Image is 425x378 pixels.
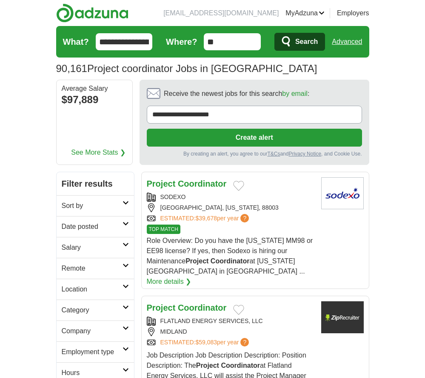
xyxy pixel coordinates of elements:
[147,179,227,188] a: Project Coordinator
[62,85,127,92] div: Average Salary
[267,151,280,157] a: T&Cs
[160,193,186,200] a: SODEXO
[62,222,123,232] h2: Date posted
[160,338,251,347] a: ESTIMATED:$59,083per year?
[274,33,325,51] button: Search
[233,181,244,191] button: Add to favorite jobs
[195,339,217,346] span: $59,083
[56,3,128,23] img: Adzuna logo
[62,284,123,294] h2: Location
[178,179,226,188] strong: Coordinator
[160,214,251,223] a: ESTIMATED:$39,678per year?
[147,303,227,312] a: Project Coordinator
[147,317,314,326] div: FLATLAND ENERGY SERVICES, LLC
[57,258,134,279] a: Remote
[147,179,176,188] strong: Project
[196,362,219,369] strong: Project
[63,35,89,48] label: What?
[147,277,191,287] a: More details ❯
[185,257,208,265] strong: Project
[240,214,249,222] span: ?
[57,195,134,216] a: Sort by
[147,303,176,312] strong: Project
[211,257,250,265] strong: Coordinator
[147,237,313,275] span: Role Overview: Do you have the [US_STATE] MM98 or EE98 license? If yes, then Sodexo is hiring our...
[56,61,87,76] span: 90,161
[57,237,134,258] a: Salary
[57,279,134,300] a: Location
[178,303,226,312] strong: Coordinator
[57,216,134,237] a: Date posted
[147,129,362,147] button: Create alert
[57,172,134,195] h2: Filter results
[295,33,318,50] span: Search
[221,362,260,369] strong: Coordinator
[321,177,364,209] img: Sodexo logo
[332,33,362,50] a: Advanced
[147,150,362,158] div: By creating an alert, you agree to our and , and Cookie Use.
[62,305,123,315] h2: Category
[233,305,244,315] button: Add to favorite jobs
[288,151,321,157] a: Privacy Notice
[71,147,126,158] a: See More Stats ❯
[62,263,123,274] h2: Remote
[147,327,314,336] div: MIDLAND
[147,203,314,212] div: [GEOGRAPHIC_DATA], [US_STATE], 88003
[164,89,309,99] span: Receive the newest jobs for this search :
[62,347,123,357] h2: Employment type
[337,8,369,18] a: Employers
[62,368,123,378] h2: Hours
[62,326,123,336] h2: Company
[62,92,127,107] div: $97,889
[282,90,308,97] a: by email
[62,242,123,253] h2: Salary
[57,320,134,341] a: Company
[285,8,325,18] a: MyAdzuna
[147,225,180,234] span: TOP MATCH
[240,338,249,346] span: ?
[195,215,217,222] span: $39,678
[166,35,197,48] label: Where?
[62,201,123,211] h2: Sort by
[57,300,134,320] a: Category
[57,341,134,362] a: Employment type
[56,63,317,74] h1: Project coordinator Jobs in [GEOGRAPHIC_DATA]
[321,301,364,333] img: Company logo
[163,8,279,18] li: [EMAIL_ADDRESS][DOMAIN_NAME]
